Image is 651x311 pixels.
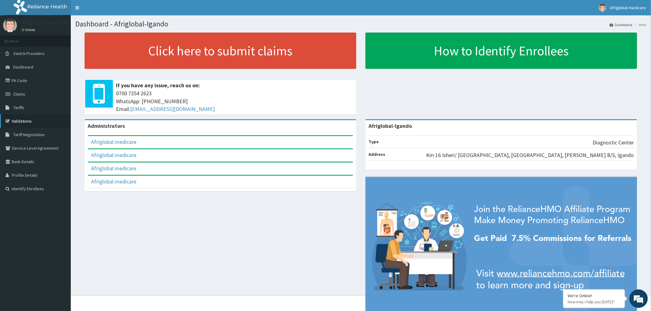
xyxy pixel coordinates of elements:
[116,89,353,113] span: 0700 7354 2623 WhatsApp: [PHONE_NUMBER] Email:
[32,34,103,42] div: Chat with us now
[11,31,25,46] img: d_794563401_company_1708531726252_794563401
[610,5,646,10] span: Afriglobal medicare
[13,91,25,97] span: Claims
[130,105,215,112] a: [EMAIL_ADDRESS][DOMAIN_NAME]
[116,82,200,89] b: If you have any issue, reach us on:
[13,64,33,70] span: Dashboard
[13,51,45,56] span: Switch Providers
[85,33,356,69] a: Click here to submit claims
[599,4,606,12] img: User Image
[36,77,85,140] span: We're online!
[633,22,646,27] li: Here
[22,28,36,32] a: Online
[610,22,633,27] a: Dashboard
[3,18,17,32] img: User Image
[13,132,45,137] span: Tariff Negotiation
[22,20,68,26] p: Afriglobal medicare
[3,168,117,189] textarea: Type your message and hit 'Enter'
[88,122,125,129] b: Administrators
[593,139,634,147] p: Diagnostic Center
[426,151,634,159] p: Km 16 Isheri/ [GEOGRAPHIC_DATA], [GEOGRAPHIC_DATA], [PERSON_NAME] B/S, Igando
[91,152,136,159] a: Afriglobal medicare
[365,33,637,69] a: How to Identify Enrollees
[568,293,620,298] div: We're Online!
[91,165,136,172] a: Afriglobal medicare
[369,152,385,157] b: Address
[91,138,136,145] a: Afriglobal medicare
[101,3,116,18] div: Minimize live chat window
[13,105,24,110] span: Tariffs
[91,178,136,185] a: Afriglobal medicare
[75,20,646,28] h1: Dashboard - Afriglobal-Igando
[568,299,620,305] p: How may I help you today?
[369,122,412,129] strong: Afriglobal-Igando
[369,139,379,144] b: Type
